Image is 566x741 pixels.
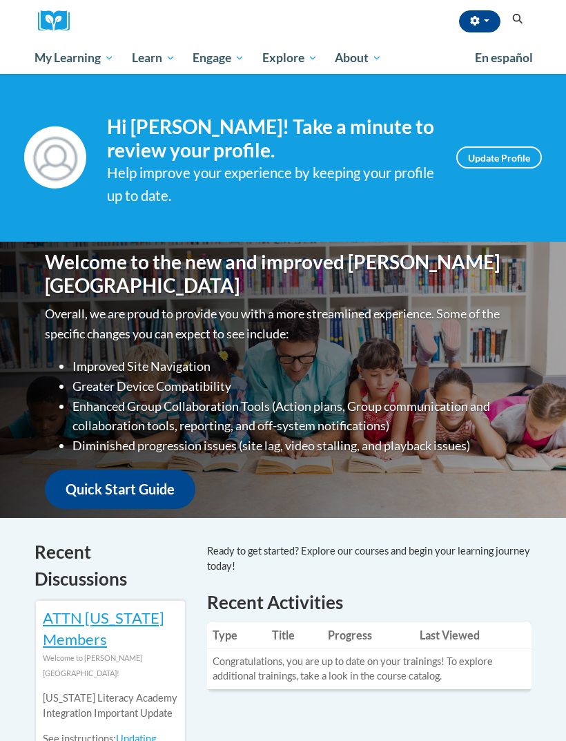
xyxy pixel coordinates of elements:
th: Last Viewed [414,622,531,649]
li: Greater Device Compatibility [72,376,521,396]
div: Help improve your experience by keeping your profile up to date. [107,162,436,207]
p: Overall, we are proud to provide you with a more streamlined experience. Some of the specific cha... [45,304,521,344]
li: Enhanced Group Collaboration Tools (Action plans, Group communication and collaboration tools, re... [72,396,521,436]
li: Diminished progression issues (site lag, video stalling, and playback issues) [72,436,521,456]
a: Learn [123,42,184,74]
div: Welcome to [PERSON_NAME][GEOGRAPHIC_DATA]! [43,651,178,681]
span: En español [475,50,533,65]
a: Engage [184,42,253,74]
a: My Learning [26,42,123,74]
span: Explore [262,50,318,66]
a: En español [466,44,542,73]
img: Profile Image [24,126,86,189]
h4: Recent Discussions [35,539,186,593]
td: Congratulations, you are up to date on your trainings! To explore additional trainings, take a lo... [207,649,531,689]
button: Search [507,11,528,28]
a: Quick Start Guide [45,470,195,509]
button: Account Settings [459,10,500,32]
a: ATTN [US_STATE] Members [43,608,164,648]
span: Engage [193,50,244,66]
span: Learn [132,50,175,66]
a: About [326,42,391,74]
h1: Recent Activities [207,590,531,615]
h1: Welcome to the new and improved [PERSON_NAME][GEOGRAPHIC_DATA] [45,251,521,297]
a: Cox Campus [38,10,79,32]
th: Title [266,622,322,649]
th: Progress [322,622,413,649]
span: About [335,50,382,66]
li: Improved Site Navigation [72,356,521,376]
p: [US_STATE] Literacy Academy Integration Important Update [43,691,178,721]
img: Logo brand [38,10,79,32]
h4: Hi [PERSON_NAME]! Take a minute to review your profile. [107,115,436,162]
span: My Learning [35,50,114,66]
a: Update Profile [456,146,542,169]
div: Main menu [24,42,542,74]
th: Type [207,622,266,649]
a: Explore [253,42,326,74]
